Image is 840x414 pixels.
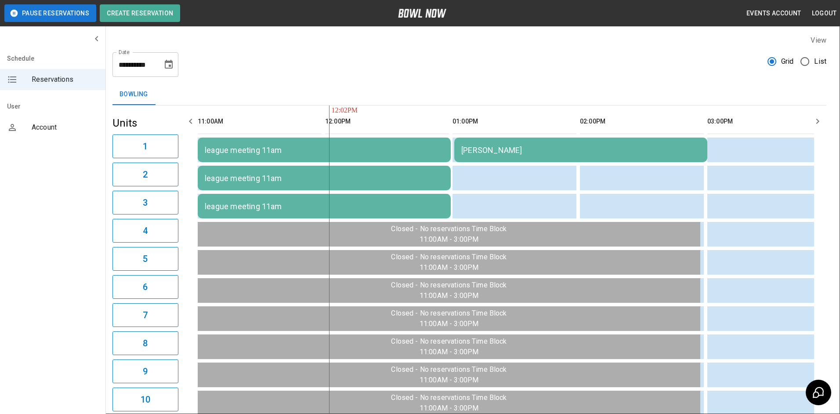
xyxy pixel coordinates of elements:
h6: 7 [143,308,148,322]
th: 02:00PM [580,109,704,134]
span: List [814,56,826,67]
div: league meeting 11am [205,174,444,183]
span: Account [32,122,98,133]
button: Events Account [743,5,805,22]
img: logo [398,9,446,18]
span: Grid [781,56,794,67]
span: 12:02PM [329,106,331,114]
h6: 3 [143,196,148,210]
button: Bowling [112,84,155,105]
div: inventory tabs [112,84,826,105]
span: Reservations [32,74,98,85]
h6: 5 [143,252,148,266]
button: Create Reservation [100,4,180,22]
div: league meeting 11am [205,145,444,155]
h5: Units [112,116,178,130]
h6: 9 [143,364,148,378]
h6: 1 [143,139,148,153]
button: Logout [808,5,840,22]
th: 01:00PM [453,109,576,134]
div: league meeting 11am [205,202,444,211]
th: 11:00AM [198,109,322,134]
h6: 2 [143,167,148,182]
div: [PERSON_NAME] [461,145,700,155]
h6: 10 [141,392,150,407]
h6: 8 [143,336,148,350]
button: Choose date, selected date is Aug 15, 2025 [160,56,177,73]
button: Pause Reservations [4,4,96,22]
h6: 4 [143,224,148,238]
h6: 6 [143,280,148,294]
th: 12:00PM [325,109,449,134]
label: View [811,36,826,44]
